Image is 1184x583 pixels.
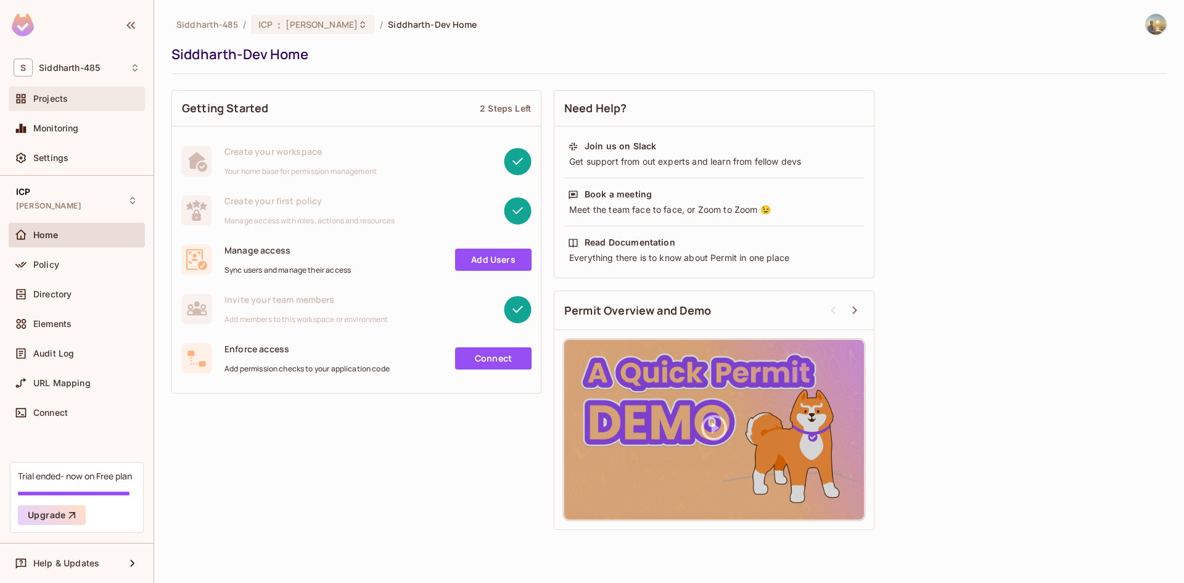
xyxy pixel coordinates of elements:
li: / [243,19,246,30]
span: Need Help? [564,101,627,116]
span: Create your workspace [224,146,377,157]
div: Join us on Slack [585,140,656,152]
div: Book a meeting [585,188,652,201]
div: Meet the team face to face, or Zoom to Zoom 😉 [568,204,860,216]
div: Siddharth-Dev Home [171,45,1161,64]
span: ICP [258,19,273,30]
span: Manage access [224,244,351,256]
span: Settings [33,153,68,163]
span: S [14,59,33,76]
span: Add members to this workspace or environment [224,315,388,325]
span: Audit Log [33,349,74,358]
span: Home [33,230,59,240]
a: Add Users [455,249,532,271]
div: 2 Steps Left [480,102,531,114]
span: Permit Overview and Demo [564,303,712,318]
span: Projects [33,94,68,104]
span: Sync users and manage their access [224,265,351,275]
span: Policy [33,260,59,270]
span: [PERSON_NAME] [286,19,358,30]
div: Everything there is to know about Permit in one place [568,252,860,264]
span: : [277,20,281,30]
img: Siddharth Sharma [1146,14,1166,35]
span: Your home base for permission management [224,167,377,176]
span: ICP [16,187,30,197]
span: Manage access with roles, actions and resources [224,216,395,226]
button: Upgrade [18,505,86,525]
span: [PERSON_NAME] [16,201,81,211]
span: the active workspace [176,19,238,30]
span: Enforce access [224,343,390,355]
span: Siddharth-Dev Home [388,19,477,30]
span: Workspace: Siddharth-485 [39,63,100,73]
span: Directory [33,289,72,299]
span: Monitoring [33,123,79,133]
span: Create your first policy [224,195,395,207]
span: Help & Updates [33,558,99,568]
div: Trial ended- now on Free plan [18,470,132,482]
img: SReyMgAAAABJRU5ErkJggg== [12,14,34,36]
div: Get support from out experts and learn from fellow devs [568,155,860,168]
a: Connect [455,347,532,370]
span: Add permission checks to your application code [224,364,390,374]
span: Invite your team members [224,294,388,305]
li: / [380,19,383,30]
span: Connect [33,408,68,418]
span: Getting Started [182,101,268,116]
span: URL Mapping [33,378,91,388]
div: Read Documentation [585,236,675,249]
span: Elements [33,319,72,329]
